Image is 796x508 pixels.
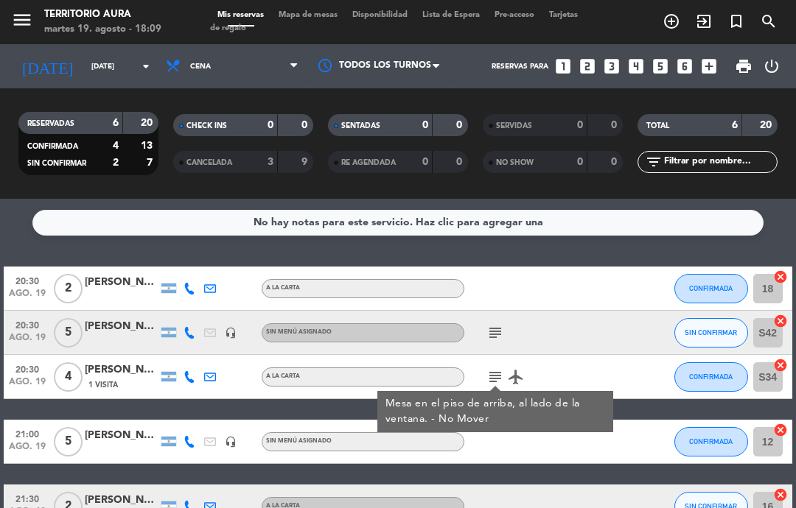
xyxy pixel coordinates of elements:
span: 20:30 [9,360,46,377]
i: menu [11,9,33,31]
span: TOTAL [646,122,669,130]
button: CONFIRMADA [674,427,748,456]
i: power_settings_new [763,57,781,75]
strong: 0 [577,157,583,167]
span: Reserva especial [720,9,753,34]
i: subject [486,324,504,342]
span: 1 Visita [88,379,118,391]
span: A LA CARTA [266,285,300,291]
span: RESERVAR MESA [655,9,688,34]
i: subject [486,368,504,386]
strong: 0 [422,120,428,130]
i: looks_one [554,57,573,76]
i: cancel [773,487,788,502]
i: airplanemode_active [507,368,525,386]
i: turned_in_not [727,13,745,30]
span: Sin menú asignado [266,438,332,444]
i: looks_3 [602,57,621,76]
strong: 0 [268,120,273,130]
span: Pre-acceso [487,11,542,19]
span: 5 [54,427,83,456]
strong: 7 [147,158,156,168]
i: cancel [773,423,788,437]
i: headset_mic [225,436,237,448]
span: CONFIRMADA [689,284,733,292]
strong: 0 [611,120,620,130]
span: 20:30 [9,272,46,289]
span: Lista de Espera [415,11,487,19]
i: [DATE] [11,51,84,82]
span: SIN CONFIRMAR [27,160,86,167]
span: A LA CARTA [266,373,300,379]
span: BUSCAR [753,9,785,34]
span: RESERVADAS [27,120,74,127]
span: SENTADAS [341,122,380,130]
div: [PERSON_NAME] [85,361,158,378]
div: [PERSON_NAME] [85,427,158,444]
span: ago. 19 [9,289,46,306]
span: Sin menú asignado [266,329,332,335]
span: 5 [54,318,83,348]
div: TERRITORIO AURA [44,7,161,22]
i: add_circle_outline [663,13,680,30]
button: SIN CONFIRMAR [674,318,748,348]
strong: 13 [141,141,156,151]
div: Mesa en el piso de arriba, al lado de la ventana. - No Mover [385,396,606,427]
button: CONFIRMADA [674,274,748,303]
span: CONFIRMADA [27,143,78,150]
span: CHECK INS [186,122,227,130]
strong: 6 [113,118,119,128]
span: CONFIRMADA [689,437,733,445]
span: Mis reservas [210,11,271,19]
button: CONFIRMADA [674,362,748,392]
span: print [735,57,753,75]
span: CONFIRMADA [689,373,733,381]
span: WALK IN [688,9,720,34]
span: 20:30 [9,316,46,333]
i: cancel [773,358,788,373]
strong: 0 [301,120,310,130]
i: exit_to_app [695,13,713,30]
strong: 4 [113,141,119,151]
i: looks_6 [675,57,694,76]
i: looks_5 [651,57,670,76]
span: 4 [54,362,83,392]
strong: 9 [301,157,310,167]
button: menu [11,9,33,36]
div: [PERSON_NAME] [85,274,158,291]
span: ago. 19 [9,442,46,459]
strong: 6 [732,120,738,130]
input: Filtrar por nombre... [663,154,777,170]
strong: 0 [422,157,428,167]
div: martes 19. agosto - 18:09 [44,22,161,37]
span: 21:30 [9,490,46,507]
span: 2 [54,274,83,303]
span: Disponibilidad [345,11,415,19]
div: No hay notas para este servicio. Haz clic para agregar una [254,214,543,231]
strong: 20 [141,118,156,128]
strong: 2 [113,158,119,168]
i: cancel [773,269,788,284]
strong: 20 [760,120,775,130]
span: SERVIDAS [496,122,532,130]
span: CANCELADA [186,159,232,166]
span: ago. 19 [9,333,46,350]
span: NO SHOW [496,159,534,166]
i: add_box [699,57,719,76]
i: looks_two [578,57,597,76]
span: RE AGENDADA [341,159,396,166]
i: search [760,13,778,30]
i: arrow_drop_down [137,57,155,75]
span: ago. 19 [9,377,46,394]
i: headset_mic [225,327,237,339]
span: Reservas para [492,63,548,71]
strong: 0 [611,157,620,167]
strong: 0 [456,157,465,167]
div: LOG OUT [758,44,785,88]
strong: 3 [268,157,273,167]
span: SIN CONFIRMAR [685,328,737,336]
i: looks_4 [626,57,646,76]
span: Mapa de mesas [271,11,345,19]
strong: 0 [456,120,465,130]
i: filter_list [645,153,663,171]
